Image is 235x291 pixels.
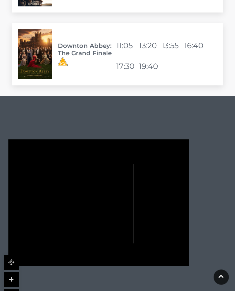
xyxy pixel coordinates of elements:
[162,38,183,53] li: 13:55
[139,38,160,53] li: 13:20
[139,59,160,74] li: 19:40
[116,59,138,74] li: 17:30
[184,38,206,53] li: 16:40
[116,38,138,53] li: 11:05
[58,42,113,57] h3: Downton Abbey: The Grand Finale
